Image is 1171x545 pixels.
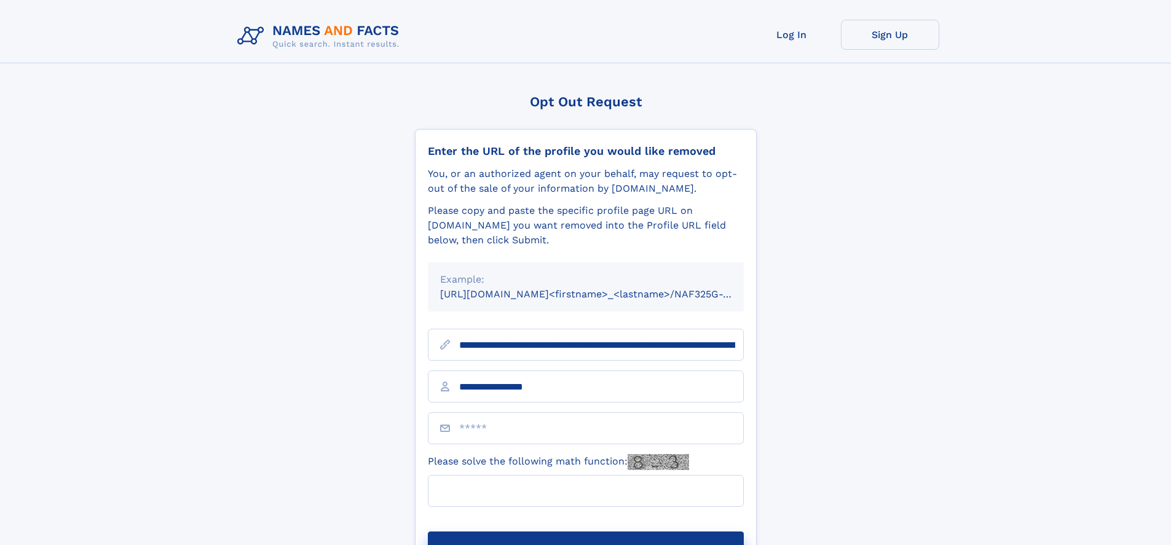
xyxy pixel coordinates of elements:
div: Opt Out Request [415,94,757,109]
a: Log In [743,20,841,50]
small: [URL][DOMAIN_NAME]<firstname>_<lastname>/NAF325G-xxxxxxxx [440,288,767,300]
label: Please solve the following math function: [428,454,689,470]
div: Example: [440,272,731,287]
div: Enter the URL of the profile you would like removed [428,144,744,158]
img: Logo Names and Facts [232,20,409,53]
a: Sign Up [841,20,939,50]
div: Please copy and paste the specific profile page URL on [DOMAIN_NAME] you want removed into the Pr... [428,203,744,248]
div: You, or an authorized agent on your behalf, may request to opt-out of the sale of your informatio... [428,167,744,196]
